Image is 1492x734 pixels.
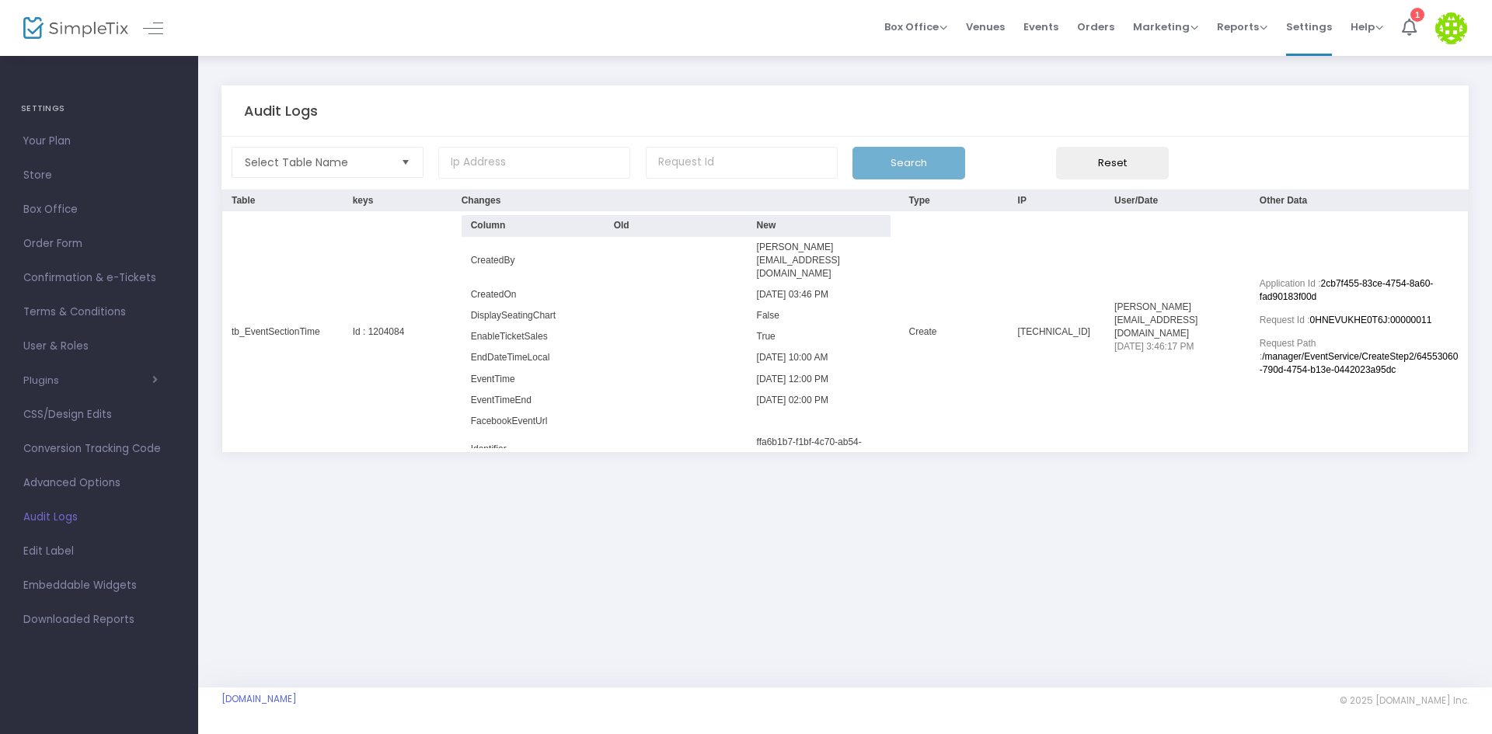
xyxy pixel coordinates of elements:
span: Box Office [884,19,947,34]
td: CreatedBy [462,237,605,284]
td: CreatedOn [462,284,605,305]
span: Create [909,326,937,337]
div: 1 [1410,8,1424,22]
th: IP [1009,190,1106,211]
td: FacebookEventUrl [462,411,605,432]
div: Data table [222,190,1468,452]
button: Select [395,148,417,177]
td: [DATE] 02:00 PM [748,390,891,411]
span: tb_EventSectionTime [232,326,320,337]
td: Identifier [462,432,605,466]
p: Request Id : [1260,314,1459,327]
span: Your Plan [23,131,175,151]
td: [DATE] 10:00 AM [748,347,891,368]
h4: SETTINGS [21,93,177,124]
span: Reports [1217,19,1267,34]
button: Reset [1056,147,1169,179]
p: Application Id : [1260,277,1459,304]
p: [DATE] 3:46:17 PM [1114,340,1241,353]
th: keys [343,190,452,211]
th: Other Data [1250,190,1468,211]
span: Confirmation & e-Tickets [23,268,175,288]
td: [DATE] 12:00 PM [748,369,891,390]
p: Request Path : [1260,337,1459,377]
span: Box Office [23,200,175,220]
th: Changes [452,190,900,211]
span: Settings [1286,7,1332,47]
span: User & Roles [23,336,175,357]
span: Marketing [1133,19,1198,34]
span: Embeddable Widgets [23,576,175,596]
h5: Audit Logs [244,103,318,120]
span: Conversion Tracking Code [23,439,175,459]
span: Terms & Conditions [23,302,175,322]
span: /manager/EventService/CreateStep2/64553060-790d-4754-b13e-0442023a95dc [1260,351,1459,375]
span: Orders [1077,7,1114,47]
span: Advanced Options [23,473,175,493]
span: [TECHNICAL_ID] [1018,326,1090,337]
th: Type [900,190,1009,211]
span: © 2025 [DOMAIN_NAME] Inc. [1340,694,1469,707]
span: Store [23,165,175,186]
th: New [748,215,891,236]
span: Help [1351,19,1383,34]
span: Downloaded Reports [23,610,175,630]
th: Column [462,215,605,236]
button: Plugins [23,374,158,387]
span: 0HNEVUKHE0T6J:00000011 [1310,315,1432,325]
span: CSS/Design Edits [23,405,175,425]
td: DisplaySeatingChart [462,305,605,326]
input: Request Id [646,147,838,179]
th: Old [605,215,748,236]
span: Edit Label [23,541,175,562]
span: Events [1023,7,1058,47]
td: [DATE] 03:46 PM [748,284,891,305]
span: Venues [966,7,1005,47]
td: EndDateTimeLocal [462,347,605,368]
td: [PERSON_NAME][EMAIL_ADDRESS][DOMAIN_NAME] [748,237,891,284]
span: Audit Logs [23,507,175,527]
td: EventTimeEnd [462,390,605,411]
td: EventTime [462,369,605,390]
input: Ip Address [438,147,630,179]
span: [PERSON_NAME][EMAIL_ADDRESS][DOMAIN_NAME] [1114,301,1197,339]
span: Select Table Name [245,155,389,170]
th: User/Date [1105,190,1250,211]
td: ffa6b1b7-f1bf-4c70-ab54-1c51d2d3660d [748,432,891,466]
td: True [748,326,891,347]
th: Table [222,190,343,211]
span: Id : 1204084 [353,326,405,337]
span: 2cb7f455-83ce-4754-8a60-fad90183f00d [1260,278,1434,302]
a: [DOMAIN_NAME] [221,693,297,705]
span: Order Form [23,234,175,254]
td: EnableTicketSales [462,326,605,347]
td: False [748,305,891,326]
